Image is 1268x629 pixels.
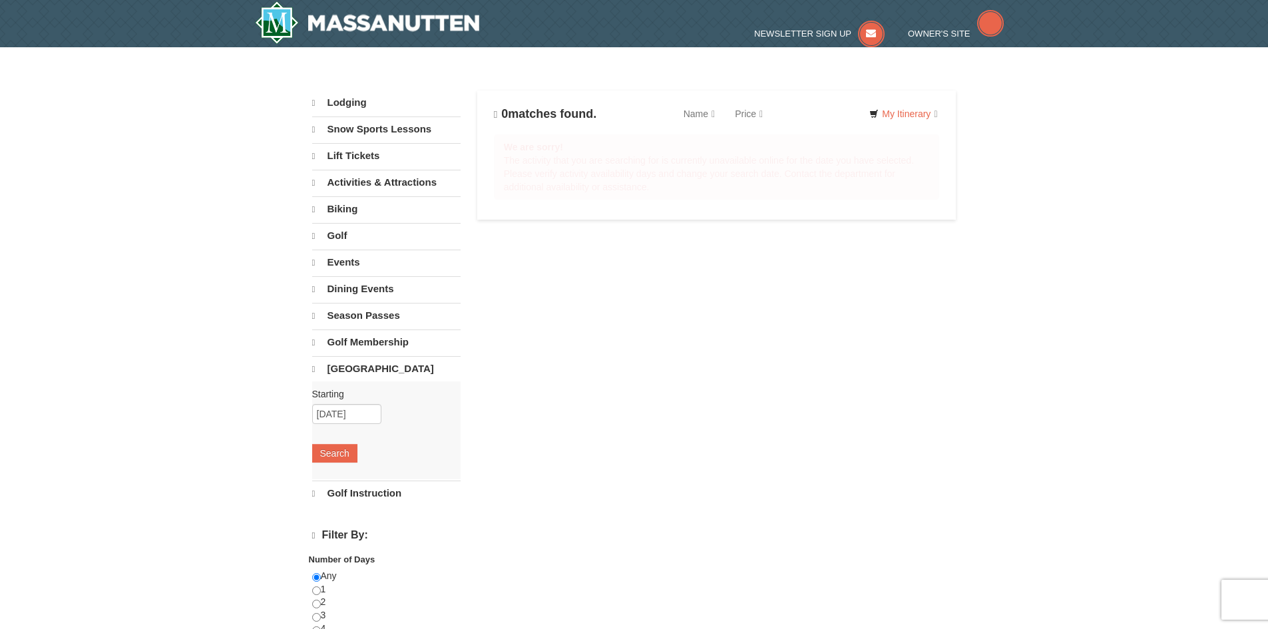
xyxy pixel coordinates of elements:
[312,196,461,222] a: Biking
[504,142,563,152] strong: We are sorry!
[908,29,1004,39] a: Owner's Site
[312,529,461,542] h4: Filter By:
[312,116,461,142] a: Snow Sports Lessons
[754,29,885,39] a: Newsletter Sign Up
[312,303,461,328] a: Season Passes
[312,387,451,401] label: Starting
[725,101,773,127] a: Price
[861,104,946,124] a: My Itinerary
[255,1,480,44] a: Massanutten Resort
[312,91,461,115] a: Lodging
[255,1,480,44] img: Massanutten Resort Logo
[312,356,461,381] a: [GEOGRAPHIC_DATA]
[312,481,461,506] a: Golf Instruction
[312,276,461,302] a: Dining Events
[754,29,851,39] span: Newsletter Sign Up
[312,143,461,168] a: Lift Tickets
[309,554,375,564] strong: Number of Days
[312,329,461,355] a: Golf Membership
[908,29,970,39] span: Owner's Site
[312,170,461,195] a: Activities & Attractions
[312,250,461,275] a: Events
[312,223,461,248] a: Golf
[494,134,940,200] div: The activity that you are searching for is currently unavailable online for the date you have sel...
[312,444,357,463] button: Search
[674,101,725,127] a: Name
